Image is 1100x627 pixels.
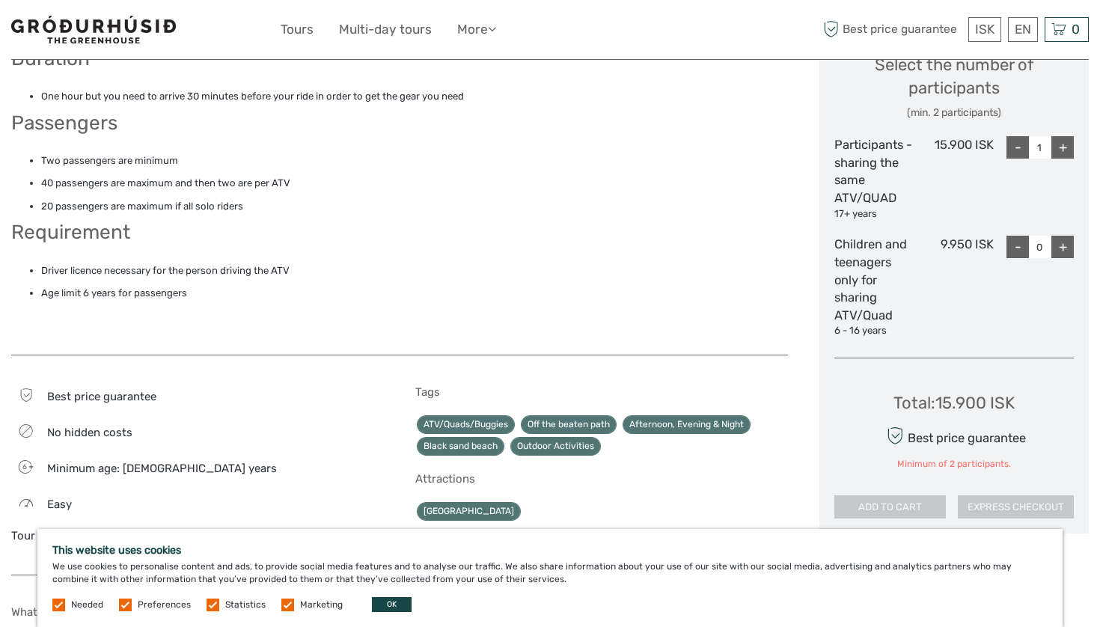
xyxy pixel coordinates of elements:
div: Tour Operator: [11,528,384,544]
div: + [1051,236,1074,258]
div: - [1006,236,1029,258]
a: More [457,19,496,40]
label: Statistics [225,599,266,611]
label: Needed [71,599,103,611]
a: [GEOGRAPHIC_DATA] [417,502,521,521]
div: 6 - 16 years [834,324,914,338]
img: 1578-341a38b5-ce05-4595-9f3d-b8aa3718a0b3_logo_small.jpg [11,16,176,43]
label: Preferences [138,599,191,611]
button: Open LiveChat chat widget [172,23,190,41]
div: Children and teenagers only for sharing ATV/Quad [834,236,914,338]
h5: What is included [11,605,384,619]
span: ISK [975,22,994,37]
li: 40 passengers are maximum and then two are per ATV [41,175,788,192]
li: Driver licence necessary for the person driving the ATV [41,263,788,279]
a: Off the beaten path [521,415,617,434]
span: Best price guarantee [819,17,965,42]
li: Two passengers are minimum [41,153,788,169]
a: Afternoon, Evening & Night [623,415,751,434]
span: Easy [47,498,72,511]
a: Outdoor Activities [510,437,601,456]
div: - [1006,136,1029,159]
button: ADD TO CART [834,495,946,519]
button: EXPRESS CHECKOUT [958,495,1074,519]
li: One hour but you need to arrive 30 minutes before your ride in order to get the gear you need [41,88,788,105]
li: 20 passengers are maximum if all solo riders [41,198,788,215]
div: 9.950 ISK [914,236,994,338]
p: We're away right now. Please check back later! [21,26,169,38]
li: Age limit 6 years for passengers [41,285,788,302]
a: Multi-day tours [339,19,432,40]
div: Participants - sharing the same ATV/QUAD [834,136,914,221]
h2: Passengers [11,111,788,135]
div: 17+ years [834,207,914,221]
span: No hidden costs [47,426,132,439]
a: ATV/Quads/Buggies [417,415,515,434]
span: Minimum age: [DEMOGRAPHIC_DATA] years [47,462,277,475]
h5: This website uses cookies [52,544,1048,557]
div: Minimum of 2 participants. [897,458,1011,471]
div: 15.900 ISK [914,136,994,221]
div: Select the number of participants [834,53,1074,121]
a: Tours [281,19,314,40]
div: + [1051,136,1074,159]
span: Best price guarantee [47,390,156,403]
div: (min. 2 participants) [834,105,1074,120]
h5: Attractions [415,472,788,486]
button: OK [372,597,412,612]
label: Marketing [300,599,343,611]
div: EN [1008,17,1038,42]
div: Total : 15.900 ISK [893,391,1015,415]
span: 6 [13,462,35,472]
h5: Tags [415,385,788,399]
h2: Requirement [11,221,788,245]
div: We use cookies to personalise content and ads, to provide social media features and to analyse ou... [37,529,1063,627]
a: Black sand beach [417,437,504,456]
span: 0 [1069,22,1082,37]
div: Best price guarantee [882,423,1025,449]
